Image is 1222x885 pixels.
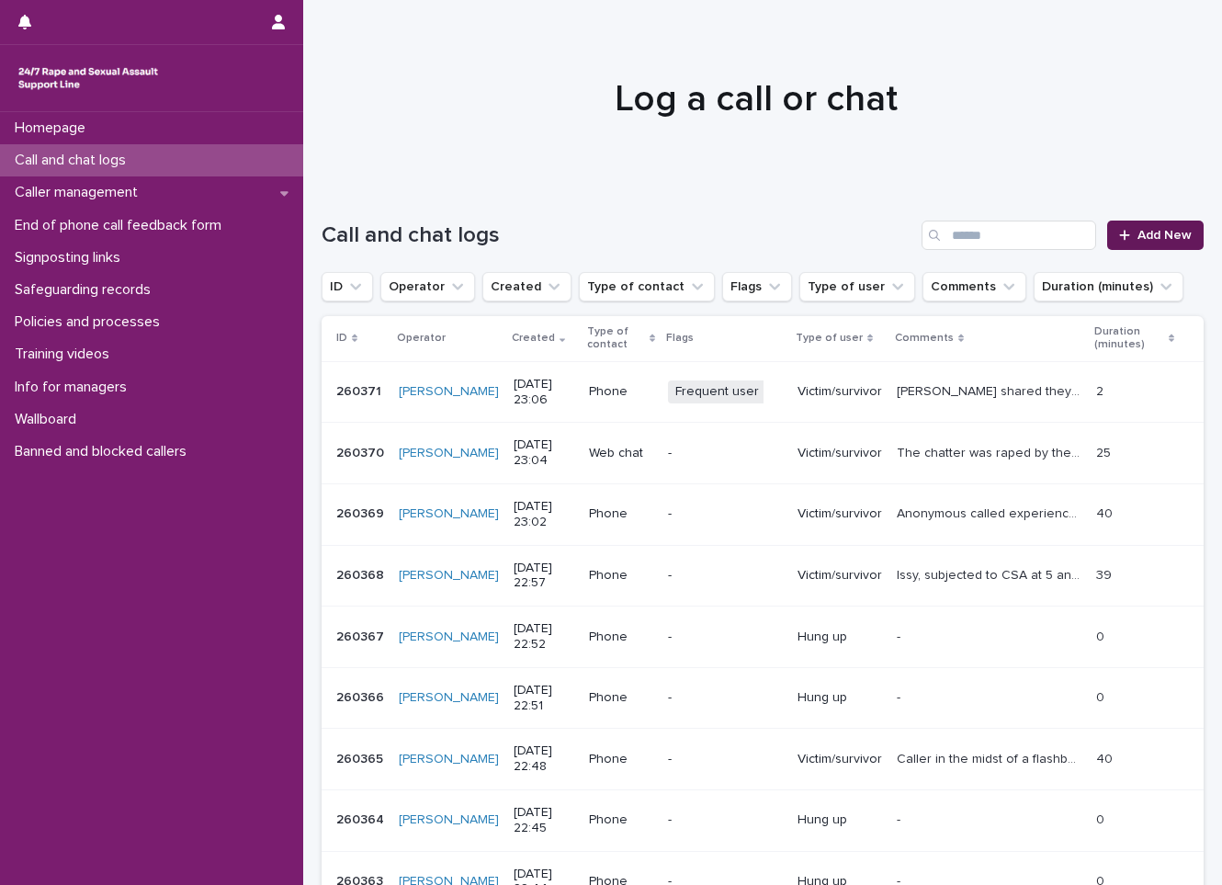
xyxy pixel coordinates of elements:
[7,152,141,169] p: Call and chat logs
[1137,229,1192,242] span: Add New
[514,743,574,775] p: [DATE] 22:48
[7,281,165,299] p: Safeguarding records
[322,222,914,249] h1: Call and chat logs
[399,690,499,706] a: [PERSON_NAME]
[668,380,766,403] span: Frequent user
[7,249,135,267] p: Signposting links
[336,380,385,400] p: 260371
[589,506,653,522] p: Phone
[399,446,499,461] a: [PERSON_NAME]
[897,809,904,828] p: -
[589,812,653,828] p: Phone
[399,630,499,645] a: [PERSON_NAME]
[322,77,1190,121] h1: Log a call or chat
[1034,272,1183,301] button: Duration (minutes)
[798,568,882,584] p: Victim/survivor
[666,328,694,348] p: Flags
[798,446,882,461] p: Victim/survivor
[322,483,1204,545] tr: 260369260369 [PERSON_NAME] [DATE] 23:02Phone-Victim/survivorAnonymous called experienced sexual h...
[7,313,175,331] p: Policies and processes
[336,503,388,522] p: 260369
[798,690,882,706] p: Hung up
[514,621,574,652] p: [DATE] 22:52
[798,506,882,522] p: Victim/survivor
[336,626,388,645] p: 260367
[895,328,954,348] p: Comments
[668,752,783,767] p: -
[7,379,141,396] p: Info for managers
[399,506,499,522] a: [PERSON_NAME]
[514,377,574,408] p: [DATE] 23:06
[7,184,153,201] p: Caller management
[798,812,882,828] p: Hung up
[722,272,792,301] button: Flags
[399,812,499,828] a: [PERSON_NAME]
[897,503,1085,522] p: Anonymous called experienced sexual harassment at age 14/15, and was sexually abused by a man she...
[7,119,100,137] p: Homepage
[798,630,882,645] p: Hung up
[397,328,446,348] p: Operator
[322,272,373,301] button: ID
[587,322,645,356] p: Type of contact
[336,686,388,706] p: 260366
[336,442,388,461] p: 260370
[668,568,783,584] p: -
[380,272,475,301] button: Operator
[1107,221,1204,250] a: Add New
[668,812,783,828] p: -
[1096,442,1115,461] p: 25
[322,423,1204,484] tr: 260370260370 [PERSON_NAME] [DATE] 23:04Web chat-Victim/survivorThe chatter was raped by their gir...
[589,446,653,461] p: Web chat
[514,499,574,530] p: [DATE] 23:02
[322,789,1204,851] tr: 260364260364 [PERSON_NAME] [DATE] 22:45Phone-Hung up-- 00
[399,384,499,400] a: [PERSON_NAME]
[897,564,1085,584] p: Issy, subjected to CSA at 5 and SV at 19, ex husband was abusive. We talked about how Issy feels ...
[897,748,1085,767] p: Caller in the midst of a flashback/panic attack. Grounding and visualisation used to good effect....
[1096,748,1116,767] p: 40
[322,545,1204,607] tr: 260368260368 [PERSON_NAME] [DATE] 22:57Phone-Victim/survivorIssy, subjected to CSA at 5 and SV at...
[668,690,783,706] p: -
[322,361,1204,423] tr: 260371260371 [PERSON_NAME] [DATE] 23:06PhoneFrequent userVictim/survivor[PERSON_NAME] shared they...
[1094,322,1164,356] p: Duration (minutes)
[336,564,388,584] p: 260368
[922,221,1096,250] input: Search
[1096,686,1108,706] p: 0
[336,748,387,767] p: 260365
[7,411,91,428] p: Wallboard
[589,752,653,767] p: Phone
[922,272,1026,301] button: Comments
[579,272,715,301] button: Type of contact
[897,626,904,645] p: -
[1096,626,1108,645] p: 0
[589,690,653,706] p: Phone
[897,442,1085,461] p: The chatter was raped by their girlfriend last month. Their girlfriend had put her hands around h...
[512,328,555,348] p: Created
[796,328,863,348] p: Type of user
[668,506,783,522] p: -
[589,384,653,400] p: Phone
[514,437,574,469] p: [DATE] 23:04
[322,667,1204,729] tr: 260366260366 [PERSON_NAME] [DATE] 22:51Phone-Hung up-- 00
[668,446,783,461] p: -
[1096,503,1116,522] p: 40
[15,60,162,96] img: rhQMoQhaT3yELyF149Cw
[399,568,499,584] a: [PERSON_NAME]
[482,272,571,301] button: Created
[1096,380,1107,400] p: 2
[897,686,904,706] p: -
[798,384,882,400] p: Victim/survivor
[336,809,388,828] p: 260364
[7,217,236,234] p: End of phone call feedback form
[7,443,201,460] p: Banned and blocked callers
[589,568,653,584] p: Phone
[7,346,124,363] p: Training videos
[589,630,653,645] p: Phone
[514,805,574,836] p: [DATE] 22:45
[798,752,882,767] p: Victim/survivor
[322,729,1204,790] tr: 260365260365 [PERSON_NAME] [DATE] 22:48Phone-Victim/survivorCaller in the midst of a flashback/pa...
[336,328,347,348] p: ID
[799,272,915,301] button: Type of user
[514,561,574,592] p: [DATE] 22:57
[322,607,1204,668] tr: 260367260367 [PERSON_NAME] [DATE] 22:52Phone-Hung up-- 00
